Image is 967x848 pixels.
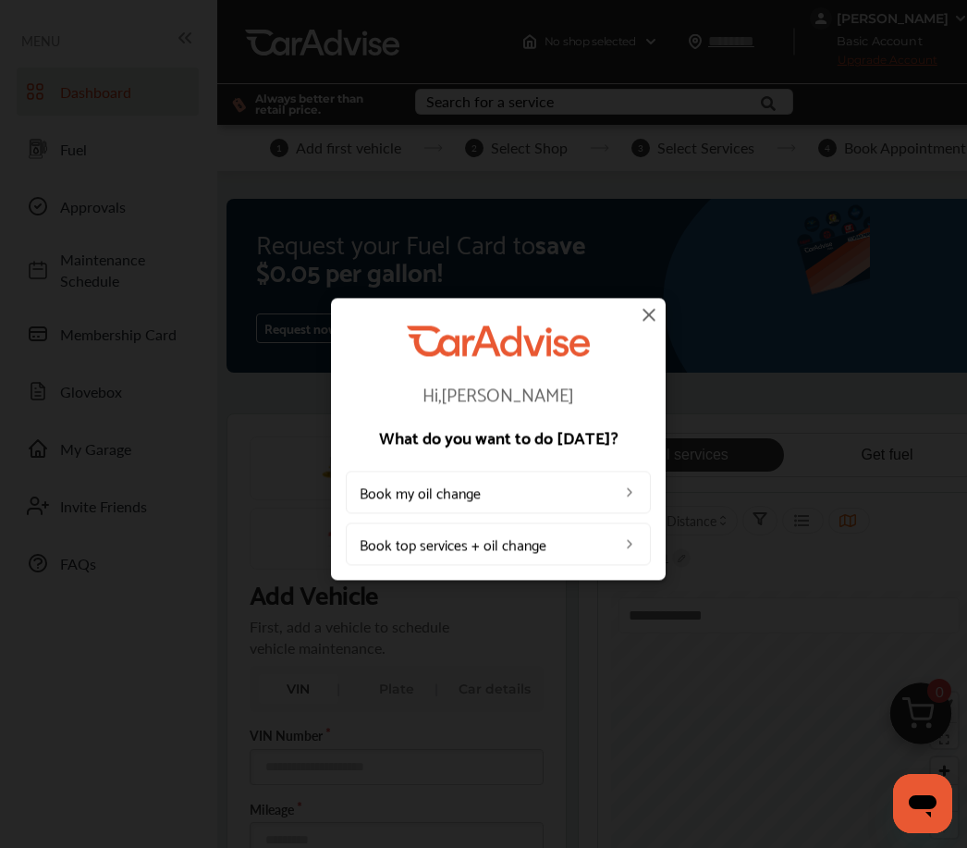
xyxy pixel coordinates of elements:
img: close-icon.a004319c.svg [638,303,660,326]
p: Hi, [PERSON_NAME] [346,384,651,402]
a: Book top services + oil change [346,522,651,565]
iframe: Button to launch messaging window [893,774,952,833]
img: left_arrow_icon.0f472efe.svg [622,485,637,499]
img: left_arrow_icon.0f472efe.svg [622,536,637,551]
img: CarAdvise Logo [407,326,590,356]
p: What do you want to do [DATE]? [346,428,651,445]
a: Book my oil change [346,471,651,513]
